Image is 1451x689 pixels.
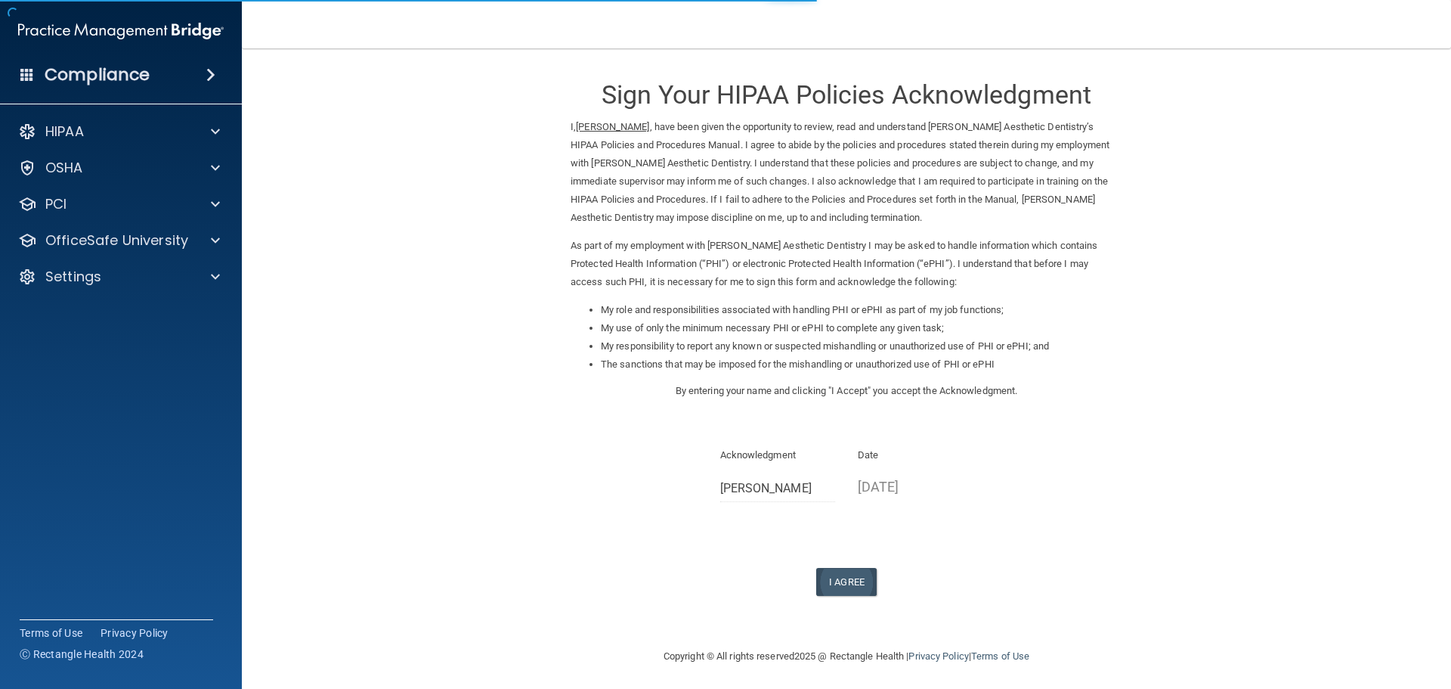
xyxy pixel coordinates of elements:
[601,319,1122,337] li: My use of only the minimum necessary PHI or ePHI to complete any given task;
[858,446,973,464] p: Date
[45,231,188,250] p: OfficeSafe University
[101,625,169,641] a: Privacy Policy
[45,64,150,85] h4: Compliance
[18,268,220,286] a: Settings
[45,159,83,177] p: OSHA
[18,16,224,46] img: PMB logo
[18,159,220,177] a: OSHA
[571,118,1122,227] p: I, , have been given the opportunity to review, read and understand [PERSON_NAME] Aesthetic Denti...
[18,123,220,141] a: HIPAA
[571,81,1122,109] h3: Sign Your HIPAA Policies Acknowledgment
[20,625,82,641] a: Terms of Use
[908,650,968,662] a: Privacy Policy
[20,647,144,662] span: Ⓒ Rectangle Health 2024
[45,195,67,213] p: PCI
[18,195,220,213] a: PCI
[571,382,1122,400] p: By entering your name and clicking "I Accept" you accept the Acknowledgment.
[45,268,101,286] p: Settings
[576,121,649,132] ins: [PERSON_NAME]
[858,474,973,499] p: [DATE]
[720,474,836,502] input: Full Name
[45,123,84,141] p: HIPAA
[571,632,1122,681] div: Copyright © All rights reserved 2025 @ Rectangle Health | |
[971,650,1029,662] a: Terms of Use
[18,231,220,250] a: OfficeSafe University
[601,301,1122,319] li: My role and responsibilities associated with handling PHI or ePHI as part of my job functions;
[571,237,1122,291] p: As part of my employment with [PERSON_NAME] Aesthetic Dentistry I may be asked to handle informat...
[816,568,877,596] button: I Agree
[720,446,836,464] p: Acknowledgment
[601,355,1122,374] li: The sanctions that may be imposed for the mishandling or unauthorized use of PHI or ePHI
[601,337,1122,355] li: My responsibility to report any known or suspected mishandling or unauthorized use of PHI or ePHI...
